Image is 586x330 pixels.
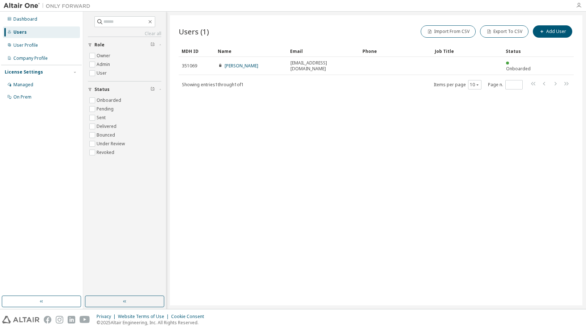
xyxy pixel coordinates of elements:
button: Import From CSV [421,25,476,38]
span: Clear filter [150,42,155,48]
button: Export To CSV [480,25,528,38]
div: Cookie Consent [171,314,208,319]
span: Users (1) [179,26,209,37]
label: Admin [97,60,111,69]
div: Privacy [97,314,118,319]
div: License Settings [5,69,43,75]
div: Phone [362,45,429,57]
label: Owner [97,51,112,60]
div: Status [506,45,536,57]
span: Status [94,87,110,92]
img: youtube.svg [80,316,90,323]
a: Clear all [88,31,161,37]
span: Items per page [434,80,481,89]
span: [EMAIL_ADDRESS][DOMAIN_NAME] [290,60,356,72]
span: 351069 [182,63,197,69]
a: [PERSON_NAME] [225,63,258,69]
label: Bounced [97,131,116,139]
div: Managed [13,82,33,88]
label: Under Review [97,139,126,148]
label: Pending [97,105,115,113]
button: 10 [470,82,480,88]
label: User [97,69,108,78]
button: Add User [533,25,572,38]
label: Sent [97,113,107,122]
div: MDH ID [182,45,212,57]
img: Altair One [4,2,94,9]
label: Revoked [97,148,116,157]
div: Job Title [435,45,500,57]
span: Showing entries 1 through 1 of 1 [182,82,244,88]
div: Dashboard [13,16,37,22]
div: Company Profile [13,55,48,61]
p: © 2025 Altair Engineering, Inc. All Rights Reserved. [97,319,208,326]
label: Delivered [97,122,118,131]
button: Role [88,37,161,53]
div: On Prem [13,94,31,100]
img: altair_logo.svg [2,316,39,323]
div: User Profile [13,42,38,48]
span: Page n. [488,80,523,89]
div: Website Terms of Use [118,314,171,319]
img: facebook.svg [44,316,51,323]
div: Users [13,29,27,35]
button: Status [88,82,161,97]
span: Clear filter [150,87,155,92]
div: Email [290,45,357,57]
img: instagram.svg [56,316,63,323]
span: Role [94,42,105,48]
label: Onboarded [97,96,123,105]
div: Name [218,45,284,57]
img: linkedin.svg [68,316,75,323]
span: Onboarded [506,66,531,72]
